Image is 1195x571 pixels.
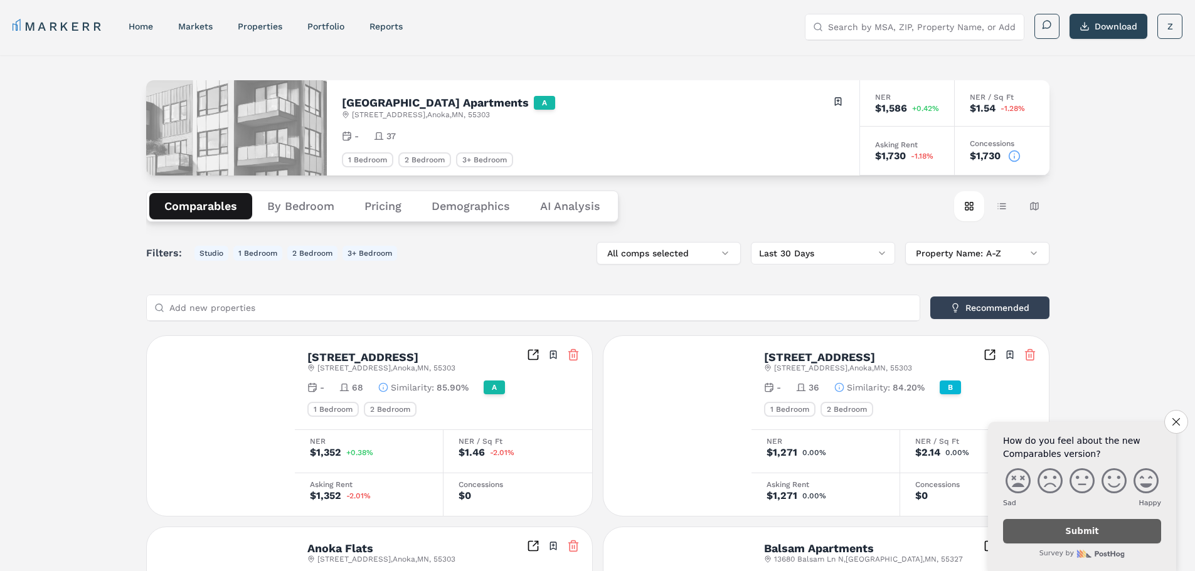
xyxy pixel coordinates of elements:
[912,105,939,112] span: +0.42%
[597,242,741,265] button: All comps selected
[459,448,485,458] div: $1.46
[809,381,819,394] span: 36
[369,21,403,31] a: reports
[459,481,577,488] div: Concessions
[459,491,471,501] div: $0
[940,380,961,394] div: B
[233,246,282,261] button: 1 Bedroom
[342,152,393,167] div: 1 Bedroom
[802,449,826,456] span: 0.00%
[802,492,826,500] span: 0.00%
[984,540,996,552] a: Inspect Comparables
[534,96,555,110] div: A
[352,381,363,394] span: 68
[456,152,513,167] div: 3+ Bedroom
[310,491,341,501] div: $1,352
[238,21,282,31] a: properties
[767,437,884,445] div: NER
[915,448,940,458] div: $2.14
[317,363,455,373] span: [STREET_ADDRESS] , Anoka , MN , 55303
[875,151,906,161] div: $1,730
[970,151,1001,161] div: $1,730
[970,103,996,113] div: $1.54
[364,402,417,417] div: 2 Bedroom
[527,540,539,552] a: Inspect Comparables
[847,381,890,394] span: Similarity :
[774,554,963,564] span: 13680 Balsam Ln N , [GEOGRAPHIC_DATA] , MN , 55327
[984,348,996,361] a: Inspect Comparables
[911,152,933,160] span: -1.18%
[459,437,577,445] div: NER / Sq Ft
[310,437,428,445] div: NER
[1157,14,1182,39] button: Z
[317,554,455,564] span: [STREET_ADDRESS] , Anoka , MN , 55303
[875,103,907,113] div: $1,586
[764,352,875,363] h2: [STREET_ADDRESS]
[398,152,451,167] div: 2 Bedroom
[970,93,1034,101] div: NER / Sq Ft
[346,492,371,500] span: -2.01%
[767,448,797,458] div: $1,271
[875,141,939,149] div: Asking Rent
[774,363,912,373] span: [STREET_ADDRESS] , Anoka , MN , 55303
[386,130,396,142] span: 37
[346,449,373,456] span: +0.38%
[764,543,874,554] h2: Balsam Apartments
[893,381,925,394] span: 84.20%
[437,381,469,394] span: 85.90%
[310,448,341,458] div: $1,352
[970,140,1034,147] div: Concessions
[490,449,514,456] span: -2.01%
[915,491,928,501] div: $0
[391,381,434,394] span: Similarity :
[307,21,344,31] a: Portfolio
[342,97,529,108] h2: [GEOGRAPHIC_DATA] Apartments
[930,296,1049,319] button: Recommended
[343,246,397,261] button: 3+ Bedroom
[169,295,912,320] input: Add new properties
[764,402,815,417] div: 1 Bedroom
[349,193,417,219] button: Pricing
[149,193,252,219] button: Comparables
[1070,14,1147,39] button: Download
[915,481,1034,488] div: Concessions
[129,21,153,31] a: home
[484,380,505,394] div: A
[194,246,228,261] button: Studio
[821,402,873,417] div: 2 Bedroom
[1167,20,1173,33] span: Z
[13,18,104,35] a: MARKERR
[417,193,525,219] button: Demographics
[307,402,359,417] div: 1 Bedroom
[252,193,349,219] button: By Bedroom
[905,242,1049,265] button: Property Name: A-Z
[527,348,539,361] a: Inspect Comparables
[307,352,418,363] h2: [STREET_ADDRESS]
[287,246,337,261] button: 2 Bedroom
[828,14,1016,39] input: Search by MSA, ZIP, Property Name, or Address
[915,437,1034,445] div: NER / Sq Ft
[1001,105,1025,112] span: -1.28%
[178,21,213,31] a: markets
[307,543,373,554] h2: Anoka Flats
[945,449,969,456] span: 0.00%
[320,381,324,394] span: -
[146,246,189,261] span: Filters:
[767,481,884,488] div: Asking Rent
[354,130,359,142] span: -
[875,93,939,101] div: NER
[777,381,781,394] span: -
[310,481,428,488] div: Asking Rent
[767,491,797,501] div: $1,271
[352,110,490,120] span: [STREET_ADDRESS] , Anoka , MN , 55303
[525,193,615,219] button: AI Analysis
